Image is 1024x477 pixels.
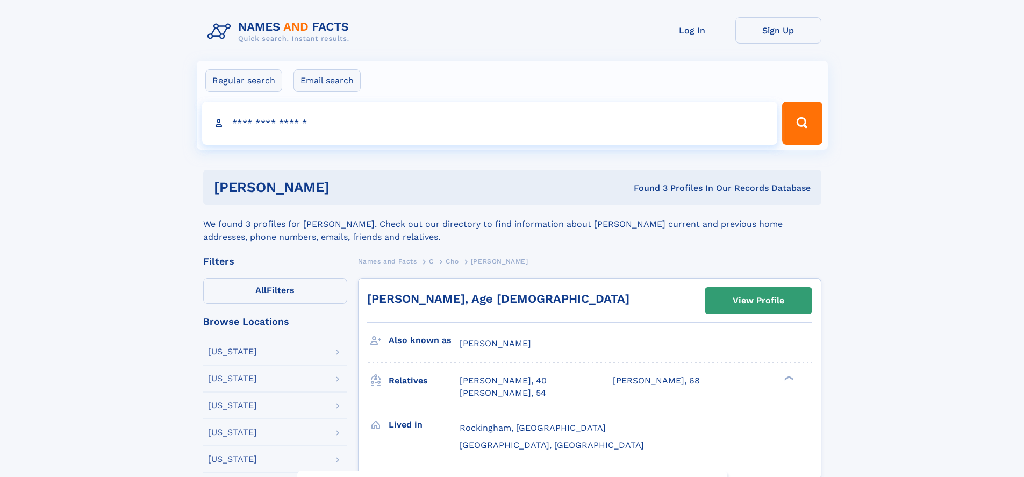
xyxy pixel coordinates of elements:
[705,288,812,314] a: View Profile
[202,102,778,145] input: search input
[735,17,821,44] a: Sign Up
[205,69,282,92] label: Regular search
[208,401,257,410] div: [US_STATE]
[460,338,531,348] span: [PERSON_NAME]
[389,416,460,434] h3: Lived in
[460,440,644,450] span: [GEOGRAPHIC_DATA], [GEOGRAPHIC_DATA]
[613,375,700,387] a: [PERSON_NAME], 68
[446,258,459,265] span: Cho
[358,254,417,268] a: Names and Facts
[733,288,784,313] div: View Profile
[208,347,257,356] div: [US_STATE]
[208,455,257,464] div: [US_STATE]
[460,375,547,387] a: [PERSON_NAME], 40
[367,292,629,305] a: [PERSON_NAME], Age [DEMOGRAPHIC_DATA]
[293,69,361,92] label: Email search
[429,258,434,265] span: C
[203,257,347,266] div: Filters
[203,17,358,46] img: Logo Names and Facts
[255,285,267,295] span: All
[203,205,821,244] div: We found 3 profiles for [PERSON_NAME]. Check out our directory to find information about [PERSON_...
[482,182,811,194] div: Found 3 Profiles In Our Records Database
[208,374,257,383] div: [US_STATE]
[782,102,822,145] button: Search Button
[208,428,257,437] div: [US_STATE]
[460,423,606,433] span: Rockingham, [GEOGRAPHIC_DATA]
[389,372,460,390] h3: Relatives
[203,278,347,304] label: Filters
[203,317,347,326] div: Browse Locations
[446,254,459,268] a: Cho
[649,17,735,44] a: Log In
[471,258,528,265] span: [PERSON_NAME]
[214,181,482,194] h1: [PERSON_NAME]
[389,331,460,350] h3: Also known as
[782,375,794,382] div: ❯
[429,254,434,268] a: C
[460,387,546,399] a: [PERSON_NAME], 54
